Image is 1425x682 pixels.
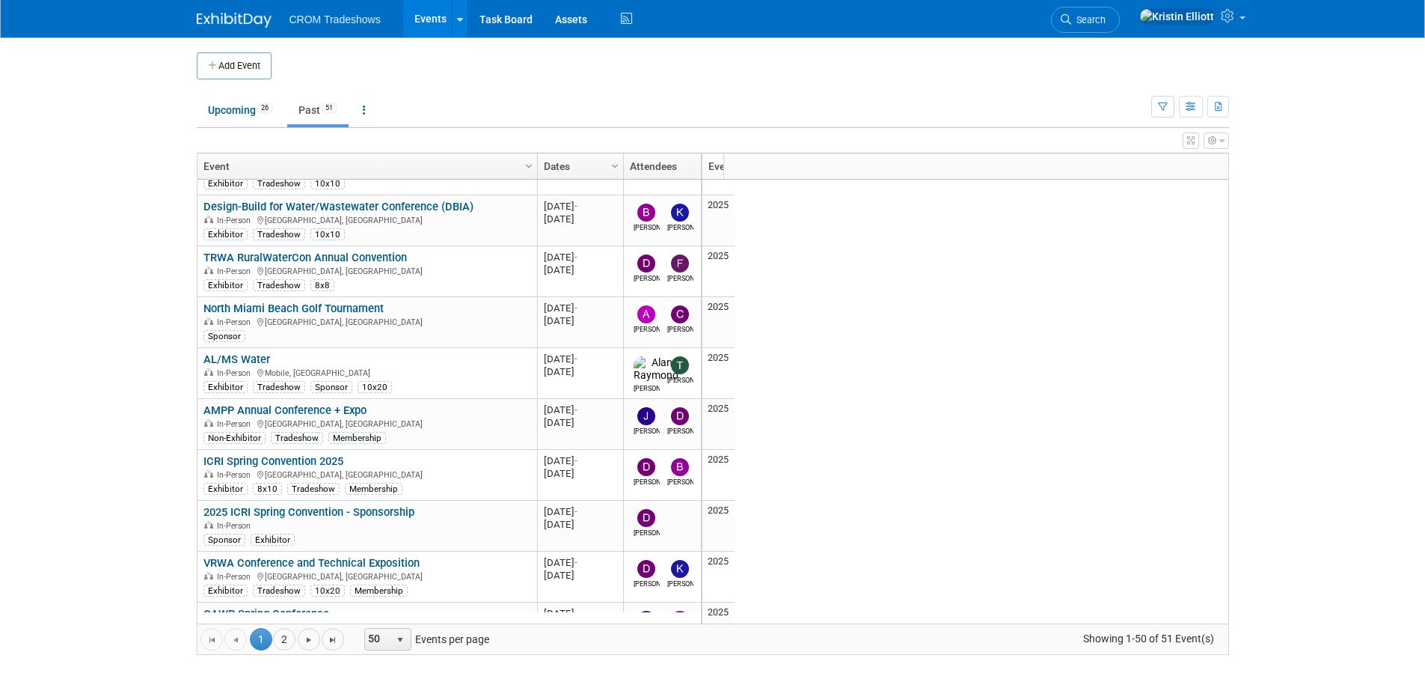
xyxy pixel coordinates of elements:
span: - [574,252,577,263]
span: - [574,557,577,568]
div: Kelly Lee [667,578,693,589]
div: Daniel Austria [634,578,660,589]
span: Column Settings [609,160,621,172]
img: Joe Swann [637,407,655,425]
span: - [574,201,577,212]
div: [GEOGRAPHIC_DATA], [GEOGRAPHIC_DATA] [203,264,530,277]
div: Non-Exhibitor [203,432,266,444]
div: Membership [328,432,386,444]
td: 2025 [702,603,770,654]
div: [DATE] [544,365,616,378]
div: [DATE] [544,505,616,518]
button: Add Event [197,52,272,79]
a: AL/MS Water [203,353,270,366]
div: 8x10 [253,483,282,495]
div: Bobby Oyenarte [667,476,693,487]
span: In-Person [217,267,255,276]
div: Alexander Ciasca [634,323,660,335]
div: Tradeshow [253,279,305,291]
div: 10x20 [310,585,345,597]
span: Go to the first page [206,634,218,646]
span: 26 [257,103,273,114]
span: - [574,404,577,415]
div: [DATE] [544,518,616,531]
div: [DATE] [544,607,616,620]
img: In-Person Event [204,368,213,376]
img: Francisco Alvidrez [671,255,689,273]
img: In-Person Event [204,419,213,427]
div: [DATE] [544,200,616,213]
a: Go to the previous page [224,628,247,651]
span: select [394,634,406,646]
span: 1 [250,628,272,651]
span: - [574,302,577,314]
div: Exhibitor [203,381,248,393]
a: Go to the next page [298,628,320,651]
div: Tod Green [667,374,693,386]
div: Daniel Haugland [634,273,660,284]
img: In-Person Event [204,216,213,223]
div: Tradeshow [253,177,305,189]
img: Bobby Oyenarte [671,458,689,476]
a: ICRI Spring Convention 2025 [203,454,343,468]
img: Daniel Haugland [637,509,655,527]
div: Exhibitor [203,228,248,240]
span: In-Person [217,216,255,225]
div: Kelly Lee [667,222,693,233]
div: [DATE] [544,264,616,276]
div: [DATE] [544,454,616,467]
div: Tradeshow [253,585,305,597]
img: Daniel Haugland [671,407,689,425]
img: In-Person Event [204,521,213,529]
div: [DATE] [544,251,616,264]
span: Search [1071,14,1106,25]
span: In-Person [217,572,255,582]
img: Kelly Lee [671,204,689,222]
a: 2 [273,628,295,651]
img: ExhibitDay [197,13,272,28]
span: - [574,455,577,466]
td: 2025 [702,399,770,450]
span: In-Person [217,317,255,327]
img: Brett Bohannon [637,204,655,222]
div: Tradeshow [287,483,340,495]
div: [GEOGRAPHIC_DATA], [GEOGRAPHIC_DATA] [203,315,530,328]
img: Daniel Haugland [637,458,655,476]
a: Search [1051,7,1120,33]
td: 2025 [702,195,770,246]
div: 8x8 [310,279,334,291]
a: Event Year [708,153,761,179]
div: Exhibitor [251,534,295,546]
div: Mobile, [GEOGRAPHIC_DATA] [203,366,530,379]
div: [GEOGRAPHIC_DATA], [GEOGRAPHIC_DATA] [203,213,530,226]
a: Event [203,153,527,179]
span: Showing 1-50 of 51 Event(s) [1069,628,1228,649]
td: 2025 [702,552,770,603]
div: 10x10 [310,177,345,189]
img: Kristin Elliott [1139,8,1215,25]
div: Sponsor [203,330,245,342]
div: 10x10 [310,228,345,240]
div: 10x20 [358,381,392,393]
span: In-Person [217,419,255,429]
span: - [574,608,577,619]
td: 2025 [702,450,770,501]
a: Design-Build for Water/Wastewater Conference (DBIA) [203,200,474,213]
img: Alexander Ciasca [637,305,655,323]
div: [DATE] [544,302,616,314]
div: [DATE] [544,404,616,416]
span: 50 [365,629,390,650]
td: 2025 [702,246,770,297]
span: Events per page [345,628,504,651]
div: Francisco Alvidrez [667,273,693,284]
div: [GEOGRAPHIC_DATA], [GEOGRAPHIC_DATA] [203,468,530,481]
img: Daniel Austria [637,560,655,578]
img: Kelly Lee [671,560,689,578]
a: VRWA Conference and Technical Exposition [203,556,420,570]
div: [DATE] [544,314,616,327]
img: Myers Carpenter [637,611,655,629]
img: Cameron Kenyon [671,305,689,323]
span: In-Person [217,470,255,480]
div: [DATE] [544,353,616,365]
a: TRWA RuralWaterCon Annual Convention [203,251,407,264]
